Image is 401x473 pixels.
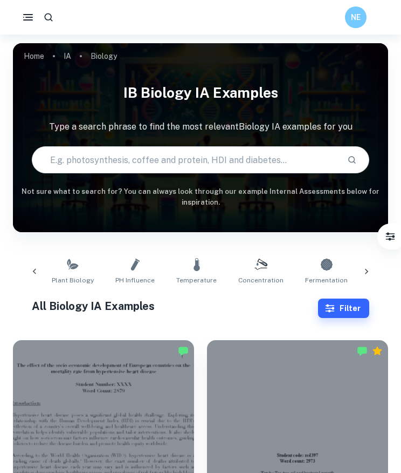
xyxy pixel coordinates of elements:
button: Search [343,151,361,169]
span: Plant Biology [52,275,94,285]
button: Filter [379,226,401,247]
span: Temperature [176,275,217,285]
img: Marked [357,346,368,356]
h1: IB Biology IA examples [13,78,388,107]
p: Biology [91,50,117,62]
input: E.g. photosynthesis, coffee and protein, HDI and diabetes... [32,145,338,175]
a: Home [24,49,44,64]
span: pH Influence [115,275,155,285]
h1: All Biology IA Examples [32,298,318,314]
span: Concentration [238,275,284,285]
button: NE [345,6,367,28]
h6: Not sure what to search for? You can always look through our example Internal Assessments below f... [13,186,388,208]
div: Premium [372,346,383,356]
p: Type a search phrase to find the most relevant Biology IA examples for you [13,120,388,133]
span: Fermentation [305,275,348,285]
img: Marked [178,346,189,356]
button: Filter [318,299,369,318]
h6: NE [350,11,362,23]
a: IA [64,49,71,64]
